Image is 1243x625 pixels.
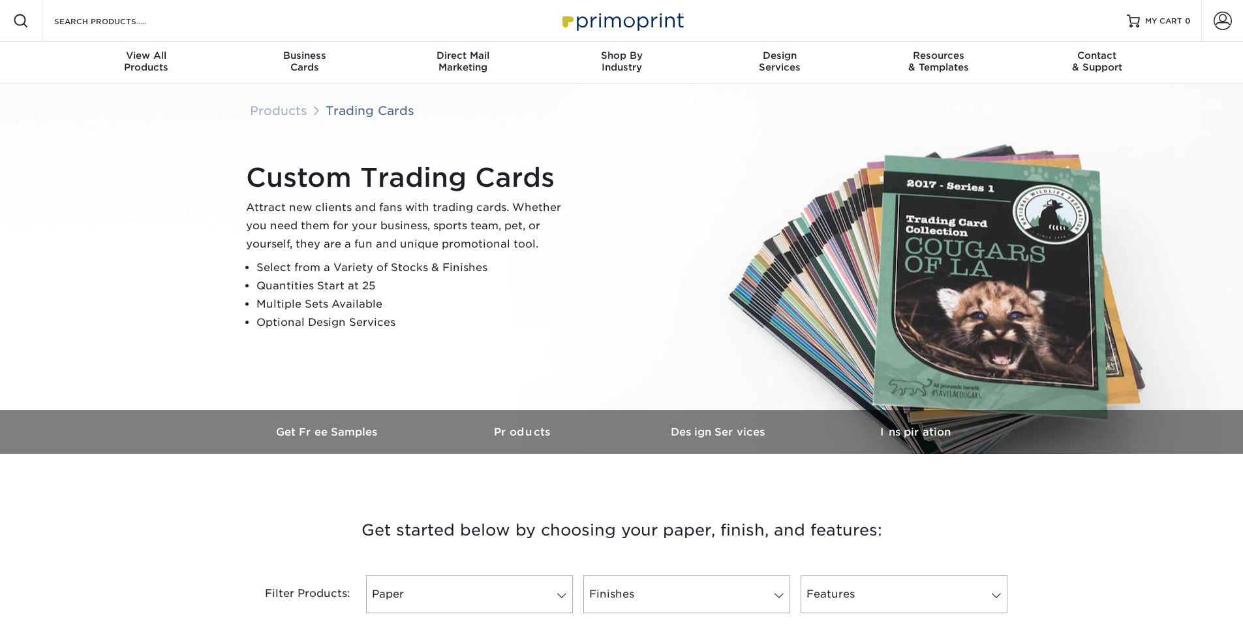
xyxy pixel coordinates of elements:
[230,575,361,613] div: Filter Products:
[622,410,818,454] a: Design Services
[225,42,384,84] a: BusinessCards
[256,277,572,295] li: Quantities Start at 25
[818,410,1013,454] a: Inspiration
[701,50,859,73] div: Services
[801,575,1007,613] a: Features
[225,50,384,73] div: Cards
[1185,16,1191,25] span: 0
[240,501,1004,560] h3: Get started below by choosing your paper, finish, and features:
[67,42,226,84] a: View AllProducts
[326,103,414,118] a: Trading Cards
[701,42,859,84] a: DesignServices
[250,103,307,118] a: Products
[583,575,790,613] a: Finishes
[384,50,542,73] div: Marketing
[67,50,226,73] div: Products
[256,259,572,277] li: Select from a Variety of Stocks & Finishes
[246,199,572,253] p: Attract new clients and fans with trading cards. Whether you need them for your business, sports ...
[384,50,542,61] span: Direct Mail
[1018,50,1176,61] span: Contact
[542,50,701,73] div: Industry
[859,50,1018,73] div: & Templates
[256,313,572,332] li: Optional Design Services
[426,426,622,438] h3: Products
[542,50,701,61] span: Shop By
[426,410,622,454] a: Products
[701,50,859,61] span: Design
[256,295,572,313] li: Multiple Sets Available
[557,7,687,35] img: Primoprint
[67,50,226,61] span: View All
[384,42,542,84] a: Direct MailMarketing
[366,575,573,613] a: Paper
[53,13,180,29] input: SEARCH PRODUCTS.....
[859,42,1018,84] a: Resources& Templates
[542,42,701,84] a: Shop ByIndustry
[230,426,426,438] h3: Get Free Samples
[246,162,572,193] h1: Custom Trading Cards
[1018,42,1176,84] a: Contact& Support
[225,50,384,61] span: Business
[1145,16,1182,27] span: MY CART
[818,426,1013,438] h3: Inspiration
[230,410,426,454] a: Get Free Samples
[1018,50,1176,73] div: & Support
[622,426,818,438] h3: Design Services
[859,50,1018,61] span: Resources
